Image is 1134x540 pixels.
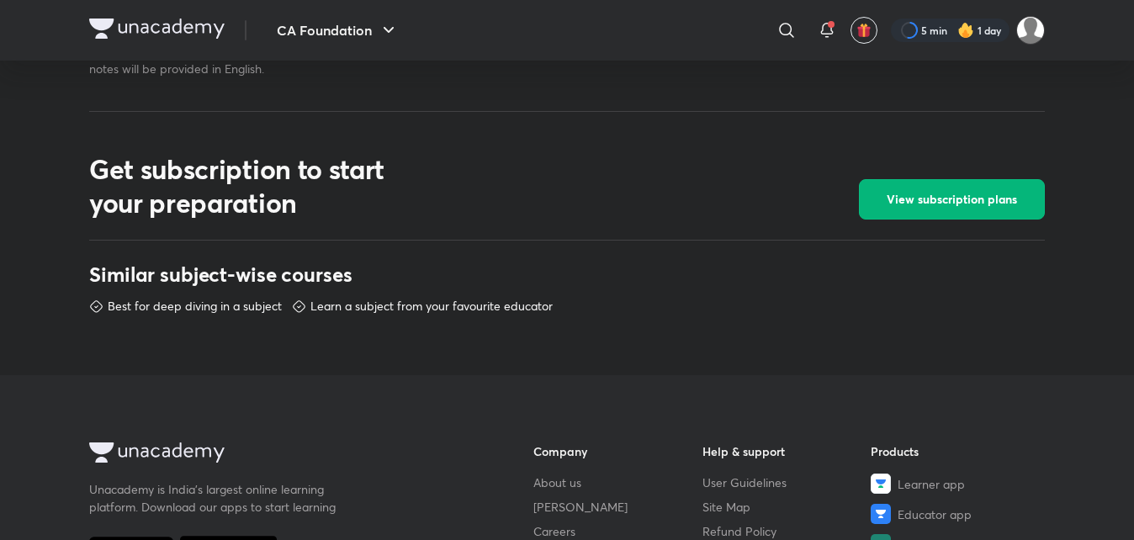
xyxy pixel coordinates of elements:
a: About us [533,474,702,491]
p: Learn a subject from your favourite educator [310,298,553,315]
p: Best for deep diving in a subject [108,298,282,315]
h3: Similar subject-wise courses [89,261,1045,288]
button: avatar [850,17,877,44]
span: View subscription plans [887,191,1017,208]
a: Learner app [871,474,1040,494]
a: Educator app [871,504,1040,524]
img: Company Logo [89,19,225,39]
img: Company Logo [89,442,225,463]
img: Educator app [871,504,891,524]
h6: Products [871,442,1040,460]
h6: Company [533,442,702,460]
img: Tina kalita [1016,16,1045,45]
img: Learner app [871,474,891,494]
span: Learner app [898,475,965,493]
span: Careers [533,522,575,540]
img: avatar [856,23,872,38]
a: Site Map [702,498,872,516]
a: Company Logo [89,442,480,467]
p: Unacademy is India’s largest online learning platform. Download our apps to start learning [89,480,342,516]
a: Company Logo [89,19,225,43]
button: CA Foundation [267,13,409,47]
a: Careers [533,522,702,540]
img: streak [957,22,974,39]
h2: Get subscription to start your preparation [89,152,434,220]
h6: Help & support [702,442,872,460]
a: Refund Policy [702,522,872,540]
a: [PERSON_NAME] [533,498,702,516]
button: View subscription plans [859,179,1045,220]
span: Educator app [898,506,972,523]
a: User Guidelines [702,474,872,491]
